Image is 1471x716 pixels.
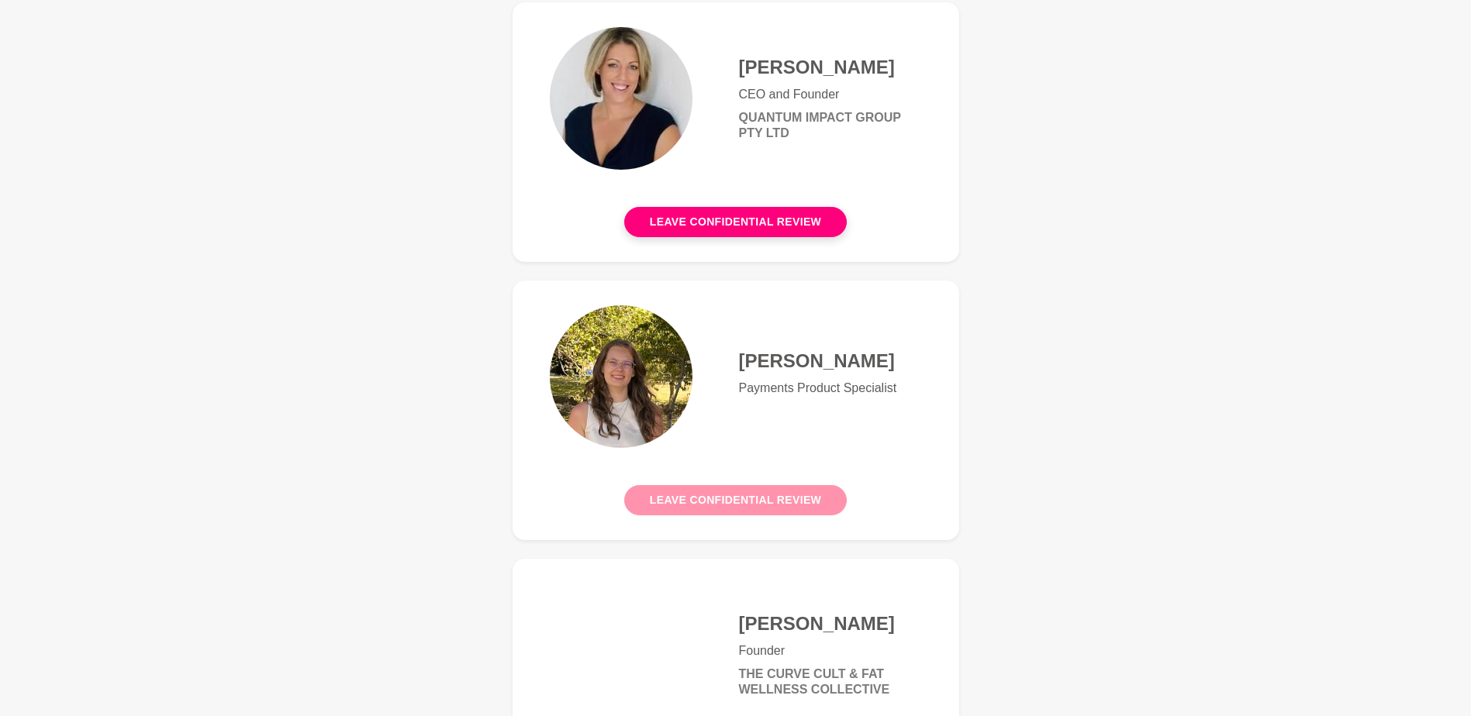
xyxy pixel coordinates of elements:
h4: [PERSON_NAME] [739,349,922,373]
a: [PERSON_NAME]Payments Product SpecialistLeave confidential review [513,281,959,540]
button: Leave confidential review [624,207,847,237]
h4: [PERSON_NAME] [739,612,922,635]
h6: Quantum Impact Group Pty Ltd [739,110,922,141]
p: Founder [739,642,922,660]
h6: The Curve Cult & Fat Wellness Collective [739,666,922,697]
h4: [PERSON_NAME] [739,56,922,79]
a: [PERSON_NAME]CEO and FounderQuantum Impact Group Pty LtdLeave confidential review [513,2,959,262]
p: Payments Product Specialist [739,379,922,398]
button: Leave confidential review [624,485,847,515]
p: CEO and Founder [739,85,922,104]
